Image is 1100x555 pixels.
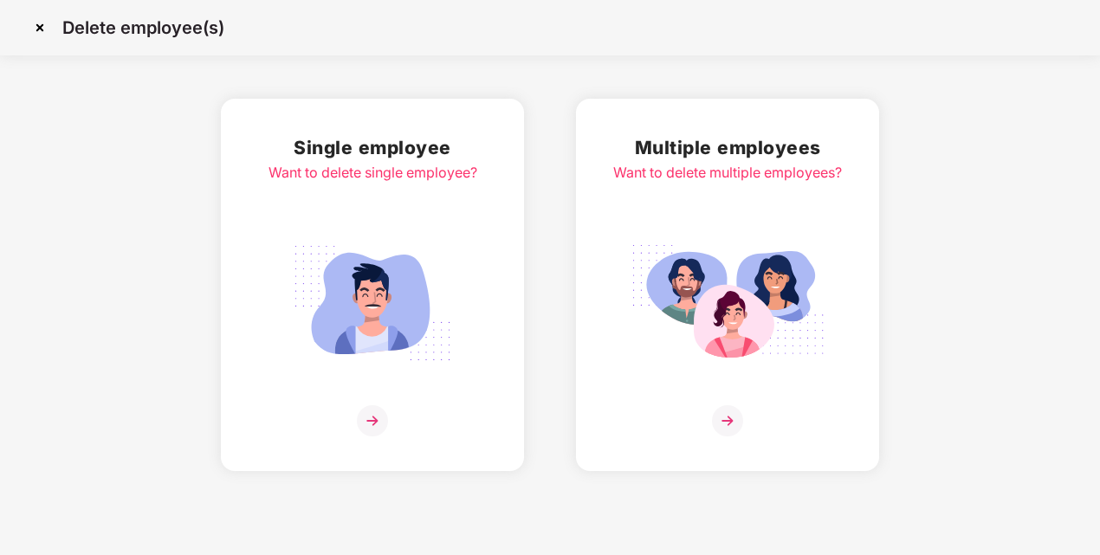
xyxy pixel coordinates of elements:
img: svg+xml;base64,PHN2ZyB4bWxucz0iaHR0cDovL3d3dy53My5vcmcvMjAwMC9zdmciIHdpZHRoPSIzNiIgaGVpZ2h0PSIzNi... [712,405,743,436]
div: Want to delete single employee? [269,162,477,184]
div: Want to delete multiple employees? [613,162,842,184]
h2: Multiple employees [613,133,842,162]
img: svg+xml;base64,PHN2ZyB4bWxucz0iaHR0cDovL3d3dy53My5vcmcvMjAwMC9zdmciIHdpZHRoPSIzNiIgaGVpZ2h0PSIzNi... [357,405,388,436]
img: svg+xml;base64,PHN2ZyB4bWxucz0iaHR0cDovL3d3dy53My5vcmcvMjAwMC9zdmciIGlkPSJNdWx0aXBsZV9lbXBsb3llZS... [631,236,825,371]
p: Delete employee(s) [62,17,224,38]
h2: Single employee [269,133,477,162]
img: svg+xml;base64,PHN2ZyB4bWxucz0iaHR0cDovL3d3dy53My5vcmcvMjAwMC9zdmciIGlkPSJTaW5nbGVfZW1wbG95ZWUiIH... [275,236,469,371]
img: svg+xml;base64,PHN2ZyBpZD0iQ3Jvc3MtMzJ4MzIiIHhtbG5zPSJodHRwOi8vd3d3LnczLm9yZy8yMDAwL3N2ZyIgd2lkdG... [26,14,54,42]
